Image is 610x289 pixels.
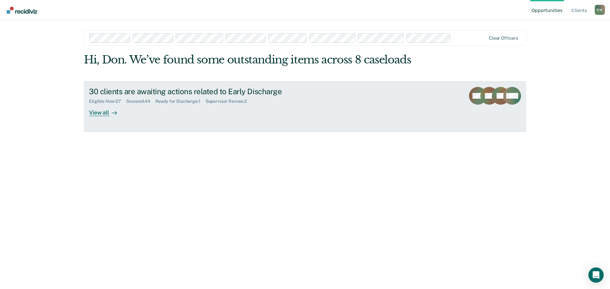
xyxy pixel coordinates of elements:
[206,99,252,104] div: Supervisor Review : 2
[84,53,438,66] div: Hi, Don. We’ve found some outstanding items across 8 caseloads
[84,82,526,132] a: 30 clients are awaiting actions related to Early DischargeEligible Now:27Snoozed:44Ready for Disc...
[595,5,605,15] button: Profile dropdown button
[489,36,518,41] div: Clear officers
[89,104,125,116] div: View all
[595,5,605,15] div: D W
[89,99,126,104] div: Eligible Now : 27
[588,267,604,283] div: Open Intercom Messenger
[126,99,155,104] div: Snoozed : 44
[7,7,37,14] img: Recidiviz
[89,87,312,96] div: 30 clients are awaiting actions related to Early Discharge
[155,99,206,104] div: Ready for Discharge : 1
